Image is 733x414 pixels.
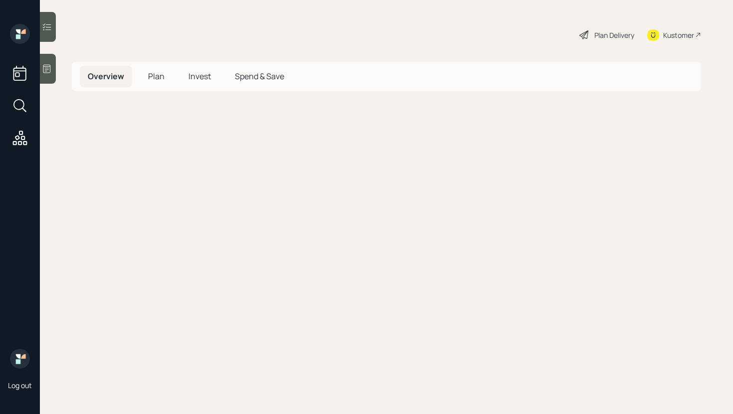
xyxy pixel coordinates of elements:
[594,30,634,40] div: Plan Delivery
[88,71,124,82] span: Overview
[8,381,32,390] div: Log out
[663,30,694,40] div: Kustomer
[10,349,30,369] img: retirable_logo.png
[188,71,211,82] span: Invest
[148,71,165,82] span: Plan
[235,71,284,82] span: Spend & Save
